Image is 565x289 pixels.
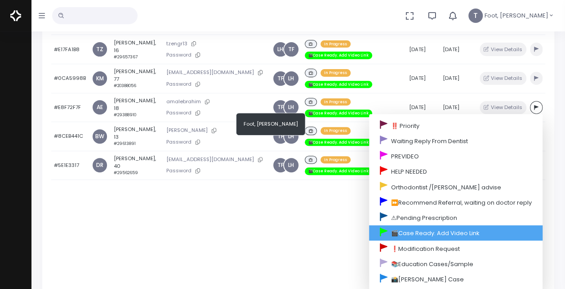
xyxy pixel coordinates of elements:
[480,43,526,56] button: View Details
[273,42,288,57] a: LH
[166,79,267,89] p: Password
[111,122,164,151] td: [PERSON_NAME], 13
[166,166,267,175] p: Password
[480,101,526,114] button: View Details
[284,100,298,114] a: LH
[51,93,89,122] td: #E8F72F7F
[369,133,543,148] a: Waiting Reply From Dentist
[93,100,107,114] a: AE
[114,141,136,146] small: #29613891
[485,11,548,20] span: Foot, [PERSON_NAME]
[305,52,372,59] span: 🎬Case Ready. Add Video Link
[111,151,164,180] td: [PERSON_NAME], 40
[369,271,543,286] a: 📸[PERSON_NAME] Case
[114,112,136,118] small: #29388910
[244,120,298,127] span: Foot, [PERSON_NAME]
[166,68,267,77] p: [EMAIL_ADDRESS][DOMAIN_NAME]
[166,108,267,118] p: Password
[284,71,298,86] a: LH
[409,104,426,111] span: [DATE]
[442,46,459,53] span: [DATE]
[166,155,267,164] p: [EMAIL_ADDRESS][DOMAIN_NAME]
[369,210,543,225] a: ⚠Pending Prescription
[111,35,164,64] td: [PERSON_NAME], 16
[273,129,288,144] a: TF
[369,148,543,163] a: PREVIDEO
[305,109,372,117] span: 🎬Case Ready. Add Video Link
[93,42,107,57] a: TZ
[166,137,267,147] p: Password
[480,72,526,85] button: View Details
[10,6,21,25] img: Logo Horizontal
[166,39,267,48] p: tzengr13
[369,194,543,210] a: ⏩Recommend Referral, waiting on doctor reply
[93,129,107,144] a: BW
[320,156,351,163] span: In Progress
[409,46,426,53] span: [DATE]
[320,98,351,105] span: In Progress
[166,97,267,106] p: amalebrahim
[369,241,543,256] a: ❗Modification Request
[166,50,267,60] p: Password
[305,167,372,175] span: 🎬Case Ready. Add Video Link
[273,100,288,114] a: TF
[442,104,459,111] span: [DATE]
[114,54,138,60] small: #29657367
[409,74,426,82] span: [DATE]
[273,71,288,86] a: TF
[369,118,543,133] a: ‼️ Priority
[51,151,89,180] td: #5E1E3317
[369,179,543,194] a: Orthodontist /[PERSON_NAME] advise
[320,69,351,76] span: In Progress
[320,127,351,134] span: In Progress
[284,129,298,144] a: LH
[442,74,459,82] span: [DATE]
[166,126,267,135] p: [PERSON_NAME]
[51,64,89,93] td: #0CA5998B
[93,71,107,86] a: KM
[369,225,543,241] a: 🎬Case Ready. Add Video Link
[284,158,298,172] a: LH
[369,256,543,271] a: 📚Education Cases/Sample
[320,40,351,48] span: In Progress
[51,122,89,151] td: #8CEB441C
[93,158,107,172] a: DR
[51,35,89,64] td: #E17FA1B8
[284,42,298,57] a: TF
[111,93,164,122] td: [PERSON_NAME], 18
[369,164,543,179] a: HELP NEEDED
[114,83,136,88] small: #20388056
[111,64,164,93] td: [PERSON_NAME], 77
[305,139,372,146] span: 🎬Case Ready. Add Video Link
[305,81,372,88] span: 🎬Case Ready. Add Video Link
[468,9,483,23] span: T
[273,158,288,172] a: TF
[114,170,138,175] small: #29562659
